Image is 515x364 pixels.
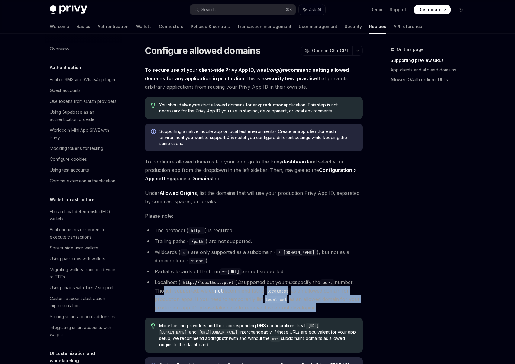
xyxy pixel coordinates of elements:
a: Mocking tokens for testing [45,143,122,154]
code: [URL][DOMAIN_NAME] [159,323,319,335]
a: Using Supabase as an authentication provider [45,107,122,125]
svg: Tip [151,103,155,108]
h5: Wallet infrastructure [50,196,95,203]
strong: production [260,102,284,107]
div: Using chains with Tier 2 support [50,284,114,291]
a: Support [390,7,406,13]
a: Transaction management [237,19,291,34]
a: Enable SMS and WhatsApp login [45,74,122,85]
a: Using passkeys with wallets [45,253,122,264]
div: Using test accounts [50,166,89,174]
a: Overview [45,43,122,54]
div: Chrome extension authentication [50,177,115,185]
a: Supporting preview URLs [391,55,470,65]
a: Dashboard [414,5,451,14]
h1: Configure allowed domains [145,45,260,56]
code: *.com [189,258,206,264]
code: /path [189,238,206,245]
code: http://localhost:port [180,279,236,286]
div: Overview [50,45,69,52]
a: Demo [370,7,382,13]
a: App clients and allowed domains [391,65,470,75]
a: dashboard [282,159,308,165]
a: Welcome [50,19,69,34]
div: Enable SMS and WhatsApp login [50,76,115,83]
button: Open in ChatGPT [301,46,352,56]
strong: both [219,336,229,341]
li: Trailing paths ( ) are not supported. [145,237,363,245]
span: You should restrict allowed domains for any application. This step is not necessary for the Privy... [159,102,356,114]
div: Guest accounts [50,87,81,94]
span: Ask AI [309,7,321,13]
strong: always [181,102,196,107]
span: ⌘ K [286,7,292,12]
code: localhost [263,296,289,303]
a: app client [298,129,319,134]
div: Custom account abstraction implementation [50,295,119,309]
a: Security [345,19,362,34]
li: The protocol ( ) is required. [145,226,363,235]
strong: To secure use of your client-side Privy App ID, we recommend setting allowed domains for any appl... [145,67,349,81]
button: Search...⌘K [190,4,296,15]
a: API reference [394,19,422,34]
a: Custom account abstraction implementation [45,293,122,311]
svg: Tip [151,323,155,329]
a: Authentication [98,19,129,34]
strong: Allowed Origins [159,190,197,196]
button: Ask AI [299,4,325,15]
span: This is a that prevents arbitrary applications from reusing your Privy App ID in their own site. [145,66,363,91]
div: Using passkeys with wallets [50,255,105,262]
span: Please note: [145,212,363,220]
em: must [284,279,295,285]
li: Partial wildcards of the form are not supported. [145,267,363,276]
a: Configure cookies [45,154,122,165]
a: Recipes [369,19,386,34]
a: Using chains with Tier 2 support [45,282,122,293]
a: Policies & controls [191,19,230,34]
a: Guest accounts [45,85,122,96]
a: Basics [76,19,90,34]
svg: Info [151,129,157,135]
button: Toggle dark mode [456,5,465,14]
a: Hierarchical deterministic (HD) wallets [45,206,122,224]
a: Enabling users or servers to execute transactions [45,224,122,242]
span: Dashboard [418,7,442,13]
div: Search... [201,6,218,13]
em: is [238,279,241,285]
strong: Clients [226,135,241,140]
a: Allowed OAuth redirect URLs [391,75,470,84]
a: Storing smart account addresses [45,311,122,322]
h5: Authentication [50,64,81,71]
span: To configure allowed domains for your app, go to the Privy and select your production app from th... [145,157,363,183]
strong: security best practice [264,75,317,81]
code: www [270,336,281,342]
div: Server-side user wallets [50,244,98,252]
span: Many hosting providers and their corresponding DNS configurations treat and interchangeably. If t... [159,323,356,348]
strong: Domains [191,176,212,182]
a: User management [299,19,337,34]
span: Supporting a native mobile app or local test environments? Create an for each environment you wan... [159,128,357,147]
div: Enabling users or servers to execute transactions [50,226,119,241]
div: Hierarchical deterministic (HD) wallets [50,208,119,223]
code: [URL][DOMAIN_NAME] [197,329,240,335]
li: Wildcards ( ) are only supported as a subdomain ( ), but not as a domain alone ( ). [145,248,363,265]
a: Connectors [159,19,183,34]
a: Wallets [136,19,152,34]
a: Migrating wallets from on-device to TEEs [45,264,122,282]
em: strongly [263,67,283,73]
div: Migrating wallets from on-device to TEEs [50,266,119,280]
div: Use tokens from OAuth providers [50,98,117,105]
strong: not [215,288,223,294]
a: Integrating smart accounts with wagmi [45,322,122,340]
div: Configure cookies [50,156,87,163]
code: port [320,279,335,286]
code: *-[URL] [220,268,242,275]
code: https [188,227,205,234]
code: *.[DOMAIN_NAME] [276,249,317,256]
div: Using Supabase as an authentication provider [50,109,119,123]
a: Using test accounts [45,165,122,176]
div: Storing smart account addresses [50,313,115,320]
div: Mocking tokens for testing [50,145,103,152]
div: Integrating smart accounts with wagmi [50,324,119,338]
